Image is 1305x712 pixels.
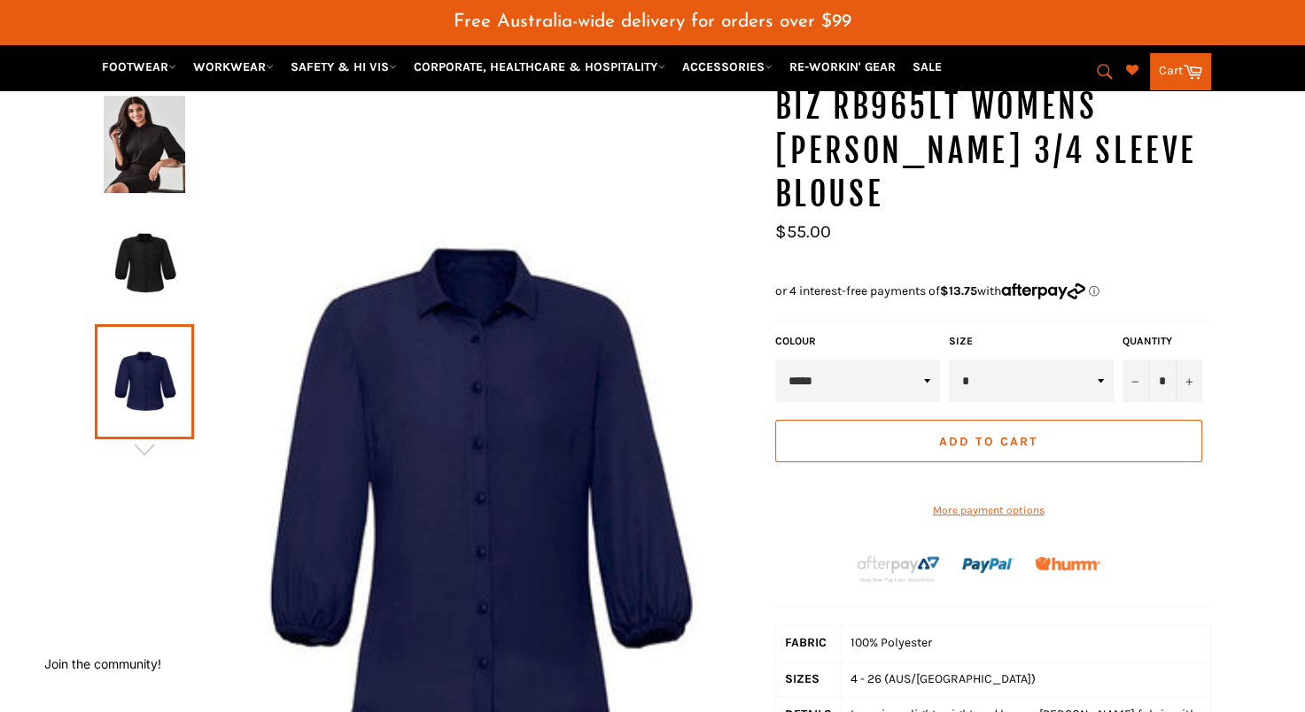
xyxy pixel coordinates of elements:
img: Afterpay-Logo-on-dark-bg_large.png [855,553,942,584]
a: ACCESSORIES [675,51,780,82]
div: 4 - 26 (AUS/[GEOGRAPHIC_DATA]) [851,670,1201,687]
img: BIZ RB965LT Womens Lucy 3/4 Sleeve Blouse - Workin' Gear [104,214,185,312]
button: Reduce item quantity by one [1122,360,1149,402]
a: Cart [1150,53,1211,90]
a: RE-WORKIN' GEAR [782,51,903,82]
a: CORPORATE, HEALTHCARE & HOSPITALITY [407,51,672,82]
a: SALE [905,51,949,82]
span: Free Australia-wide delivery for orders over $99 [454,12,851,31]
a: SAFETY & HI VIS [284,51,404,82]
a: FOOTWEAR [95,51,183,82]
img: Humm_core_logo_RGB-01_300x60px_small_195d8312-4386-4de7-b182-0ef9b6303a37.png [1035,557,1100,570]
button: Add to Cart [775,420,1202,462]
a: More payment options [775,503,1202,518]
label: Size [949,334,1114,349]
th: SIZES [775,661,841,696]
img: BIZ RB965LT Womens Lucy 3/4 Sleeve Blouse - Workin' Gear [104,96,185,193]
span: $55.00 [775,221,831,242]
button: Increase item quantity by one [1176,360,1202,402]
label: Quantity [1122,334,1202,349]
button: Join the community! [44,656,161,671]
div: 100% Polyester [851,634,1201,651]
img: paypal.png [962,539,1014,592]
th: FABRIC [775,625,841,661]
h1: BIZ RB965LT Womens [PERSON_NAME] 3/4 Sleeve Blouse [775,85,1211,217]
label: COLOUR [775,334,940,349]
span: Add to Cart [939,434,1037,449]
a: WORKWEAR [186,51,281,82]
